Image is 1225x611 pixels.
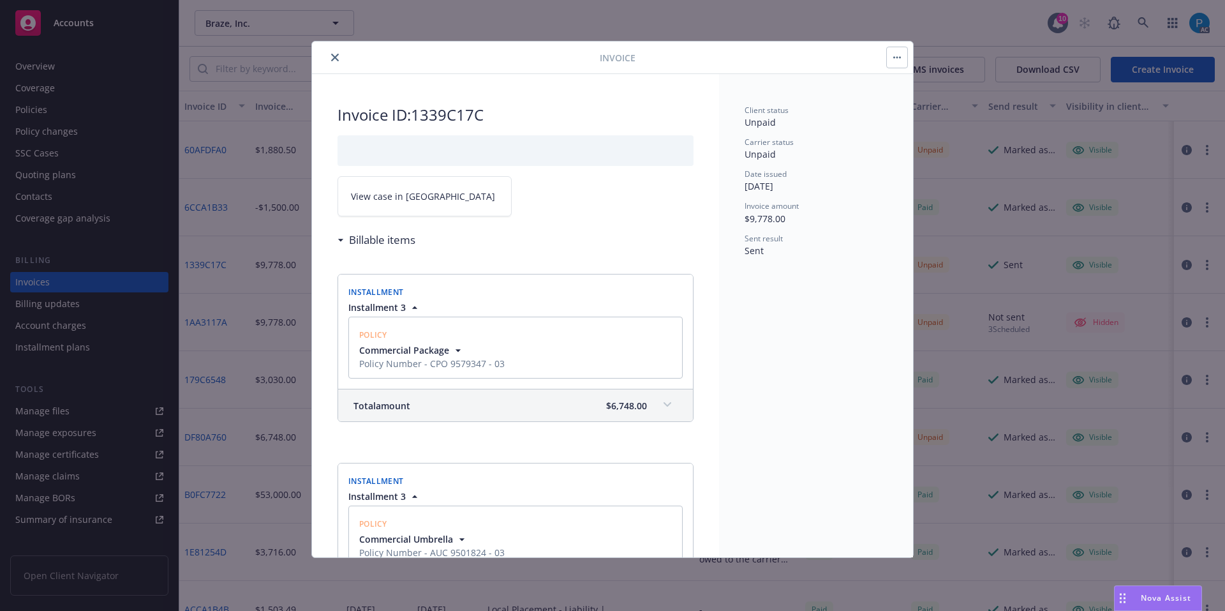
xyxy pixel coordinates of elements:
[359,343,449,357] span: Commercial Package
[745,116,776,128] span: Unpaid
[745,180,773,192] span: [DATE]
[348,490,421,503] button: Installment 3
[745,213,785,225] span: $9,778.00
[600,51,635,64] span: Invoice
[359,329,387,340] span: Policy
[359,518,387,529] span: Policy
[351,190,495,203] span: View case in [GEOGRAPHIC_DATA]
[338,389,693,421] div: Totalamount$6,748.00
[745,200,799,211] span: Invoice amount
[359,357,505,370] span: Policy Number - CPO 9579347 - 03
[348,476,403,487] span: Installment
[359,546,505,559] span: Policy Number - AUC 9501824 - 03
[327,50,343,65] button: close
[349,232,415,248] h3: Billable items
[338,232,415,248] div: Billable items
[348,301,406,314] span: Installment 3
[745,245,764,257] span: Sent
[745,233,783,244] span: Sent result
[745,148,776,160] span: Unpaid
[348,490,406,503] span: Installment 3
[353,399,410,412] span: Total amount
[338,176,512,216] a: View case in [GEOGRAPHIC_DATA]
[1114,585,1202,611] button: Nova Assist
[1141,592,1191,603] span: Nova Assist
[348,301,421,314] button: Installment 3
[606,399,647,412] span: $6,748.00
[1115,586,1131,610] div: Drag to move
[359,343,505,357] button: Commercial Package
[745,169,787,179] span: Date issued
[359,532,453,546] span: Commercial Umbrella
[359,532,505,546] button: Commercial Umbrella
[338,105,694,125] h2: Invoice ID: 1339C17C
[745,137,794,147] span: Carrier status
[745,105,789,116] span: Client status
[348,287,403,298] span: Installment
